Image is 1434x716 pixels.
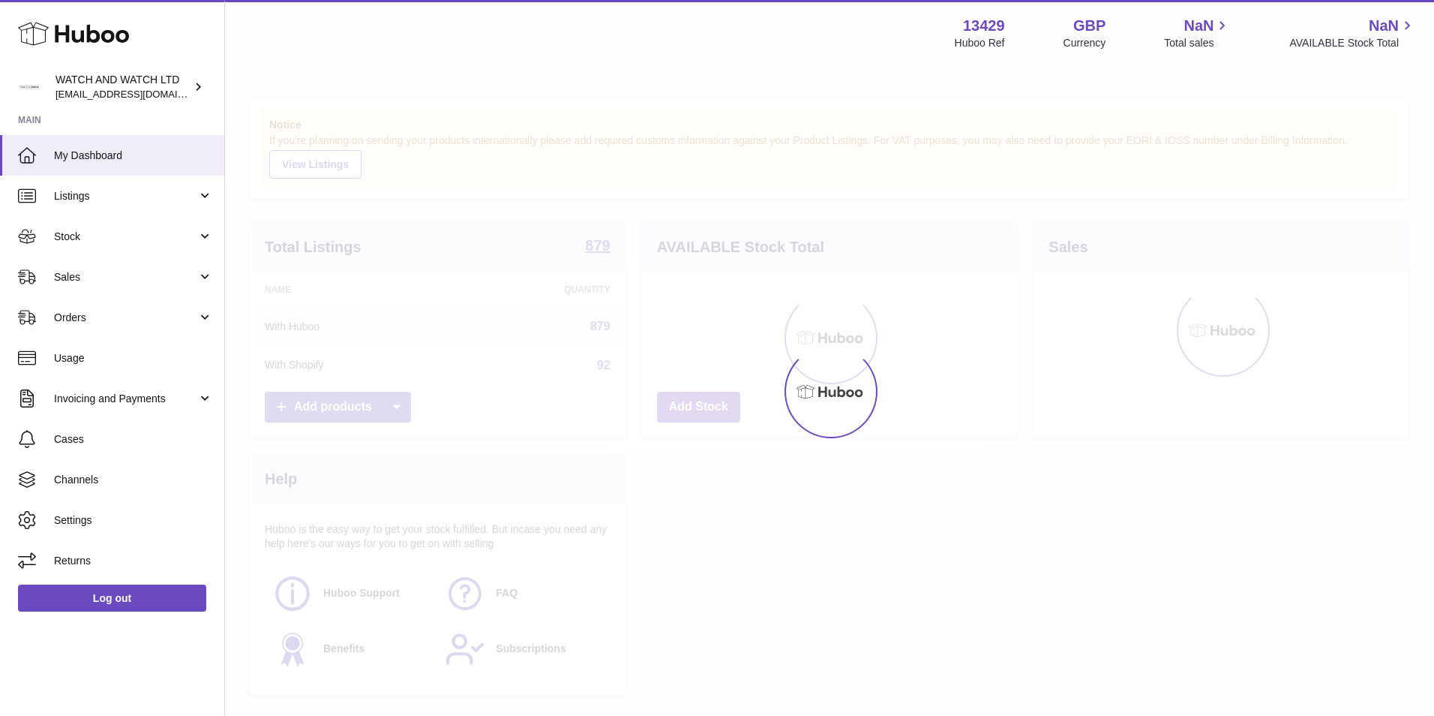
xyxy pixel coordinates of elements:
img: internalAdmin-13429@internal.huboo.com [18,76,40,98]
span: NaN [1183,16,1213,36]
span: [EMAIL_ADDRESS][DOMAIN_NAME] [55,88,220,100]
span: Cases [54,432,213,447]
span: AVAILABLE Stock Total [1289,36,1416,50]
strong: 13429 [963,16,1005,36]
span: Orders [54,311,197,325]
span: Listings [54,189,197,203]
span: Usage [54,351,213,366]
span: Settings [54,513,213,528]
span: Returns [54,554,213,568]
div: Currency [1063,36,1106,50]
span: Stock [54,230,197,244]
span: Total sales [1164,36,1231,50]
div: WATCH AND WATCH LTD [55,73,190,101]
span: NaN [1369,16,1399,36]
span: Invoicing and Payments [54,392,197,406]
a: Log out [18,585,206,612]
a: NaN AVAILABLE Stock Total [1289,16,1416,50]
a: NaN Total sales [1164,16,1231,50]
span: My Dashboard [54,149,213,163]
div: Huboo Ref [955,36,1005,50]
span: Channels [54,473,213,487]
span: Sales [54,270,197,284]
strong: GBP [1073,16,1105,36]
